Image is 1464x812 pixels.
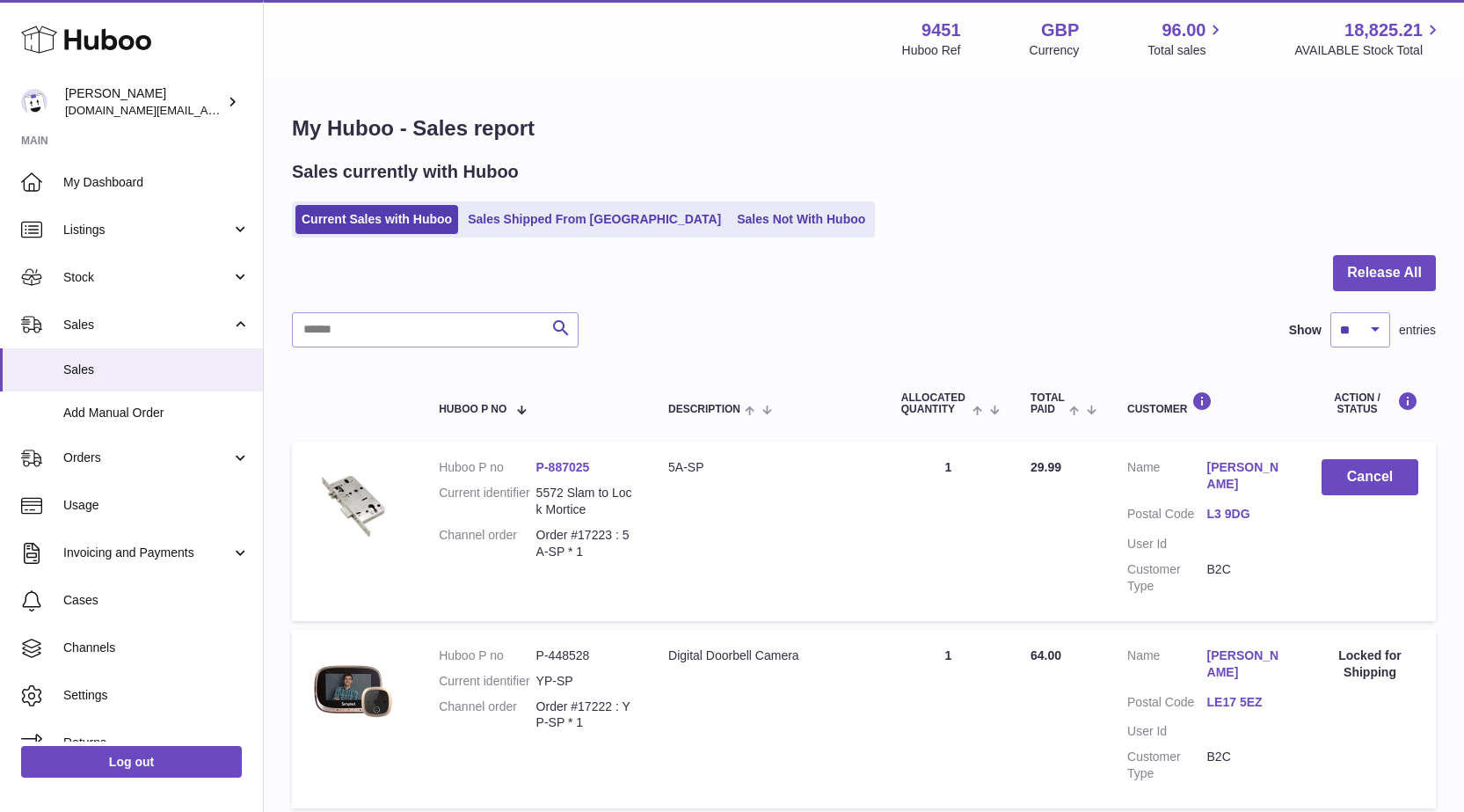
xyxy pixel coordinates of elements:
[63,174,250,191] span: My Dashboard
[295,205,458,234] a: Current Sales with Huboo
[1322,391,1418,415] div: Action / Status
[536,460,590,474] a: P-887025
[1207,647,1287,681] a: [PERSON_NAME]
[1030,42,1080,59] div: Currency
[439,699,535,732] dt: Channel order
[1147,42,1226,59] span: Total sales
[921,18,961,42] strong: 9451
[63,269,231,286] span: Stock
[1127,694,1207,715] dt: Postal Code
[1207,459,1287,493] a: [PERSON_NAME]
[1322,647,1418,681] div: Locked for Shipping
[668,647,866,664] div: Digital Doorbell Camera
[63,362,250,378] span: Sales
[1294,42,1443,59] span: AVAILABLE Stock Total
[310,459,397,547] img: 1698156056.jpg
[63,497,250,514] span: Usage
[1147,18,1226,59] a: 96.00 Total sales
[1127,647,1207,685] dt: Name
[63,317,231,333] span: Sales
[884,442,1013,620] td: 1
[901,392,968,415] span: ALLOCATED Quantity
[292,160,519,184] h2: Sales currently with Huboo
[1344,18,1423,42] span: 18,825.21
[439,673,535,690] dt: Current identifier
[1127,459,1207,497] dt: Name
[63,687,250,704] span: Settings
[902,42,961,59] div: Huboo Ref
[1207,506,1287,523] a: L3 9DG
[1127,536,1207,552] dt: User Id
[1127,723,1207,740] dt: User Id
[63,735,250,751] span: Returns
[1333,255,1436,291] button: Release All
[63,640,250,656] span: Channels
[1031,392,1065,415] span: Total paid
[292,114,1436,143] h1: My Huboo - Sales report
[1294,18,1443,59] a: 18,825.21 AVAILABLE Stock Total
[1127,391,1286,415] div: Customer
[536,527,633,560] dd: Order #17223 : 5A-SP * 1
[21,746,242,778] a: Log out
[1127,561,1207,595] dt: Customer Type
[21,89,47,115] img: amir.ch@gmail.com
[1162,18,1205,42] span: 96.00
[884,630,1013,808] td: 1
[1399,322,1436,339] span: entries
[63,592,250,609] span: Cases
[310,647,397,735] img: YP-featured-image.png
[65,103,350,117] span: [DOMAIN_NAME][EMAIL_ADDRESS][DOMAIN_NAME]
[439,459,535,476] dt: Huboo P no
[668,459,866,476] div: 5A-SP
[536,699,633,732] dd: Order #17222 : YP-SP * 1
[1289,322,1322,339] label: Show
[63,222,231,238] span: Listings
[1041,18,1079,42] strong: GBP
[1322,459,1418,495] button: Cancel
[536,647,633,664] dd: P-448528
[462,205,727,234] a: Sales Shipped From [GEOGRAPHIC_DATA]
[668,404,740,415] span: Description
[63,545,231,561] span: Invoicing and Payments
[63,450,231,466] span: Orders
[439,485,535,518] dt: Current identifier
[1031,648,1061,662] span: 64.00
[65,85,223,119] div: [PERSON_NAME]
[1207,749,1287,782] dd: B2C
[1207,694,1287,711] a: LE17 5EZ
[1207,561,1287,595] dd: B2C
[439,404,506,415] span: Huboo P no
[439,647,535,664] dt: Huboo P no
[1031,460,1061,474] span: 29.99
[1127,749,1207,782] dt: Customer Type
[731,205,871,234] a: Sales Not With Huboo
[439,527,535,560] dt: Channel order
[536,673,633,690] dd: YP-SP
[1127,506,1207,527] dt: Postal Code
[536,485,633,518] dd: 5572 Slam to Lock Mortice
[63,405,250,421] span: Add Manual Order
